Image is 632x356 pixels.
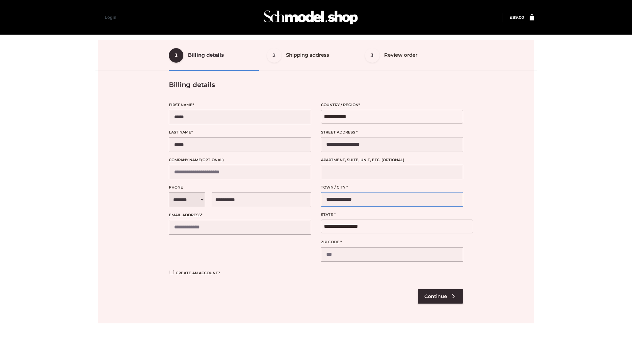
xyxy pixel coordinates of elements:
a: Login [105,15,116,20]
span: £ [510,15,513,20]
a: £89.00 [510,15,524,20]
img: Schmodel Admin 964 [261,4,360,30]
bdi: 89.00 [510,15,524,20]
